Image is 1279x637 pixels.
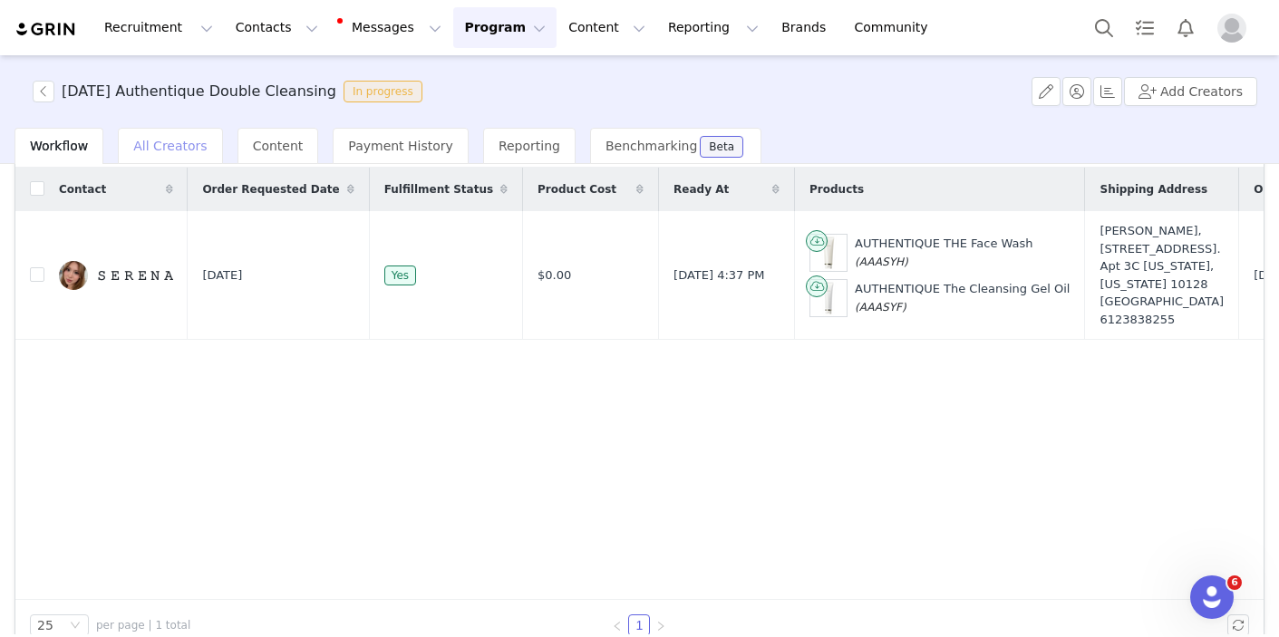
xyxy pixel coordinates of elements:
img: grin logo [15,21,78,38]
div: 6123838255 [1100,311,1224,329]
h3: [DATE] Authentique Double Cleansing [62,81,336,102]
span: In progress [344,81,422,102]
span: Ready At [673,181,729,198]
div: 𝚂 𝙴 𝚁 𝙴 𝙽 𝙰 [97,268,173,283]
button: Content [557,7,656,48]
img: 19345ffb-8246-4ca8-8f2d-5731e7665b93.jpg [59,261,88,290]
span: $0.00 [538,266,571,285]
div: 25 [37,615,53,635]
span: Reporting [499,139,560,153]
li: Next Page [650,614,672,636]
button: Reporting [657,7,770,48]
a: Tasks [1125,7,1165,48]
button: Notifications [1166,7,1206,48]
a: 1 [629,615,649,635]
a: Brands [770,7,842,48]
div: Beta [709,141,734,152]
li: 1 [628,614,650,636]
span: Benchmarking [606,139,697,153]
button: Contacts [225,7,329,48]
div: [PERSON_NAME], [STREET_ADDRESS]. Apt 3C [US_STATE], [US_STATE] 10128 [GEOGRAPHIC_DATA] [1100,222,1224,328]
span: [DATE] 4:37 PM [673,266,764,285]
a: 𝚂 𝙴 𝚁 𝙴 𝙽 𝙰 [59,261,173,290]
span: (AAASYF) [855,301,906,314]
img: Product Image [810,280,847,316]
span: (AAASYH) [855,256,908,268]
button: Profile [1206,14,1264,43]
span: Shipping Address [1100,181,1207,198]
li: Previous Page [606,614,628,636]
div: AUTHENTIQUE The Cleansing Gel Oil [855,280,1070,315]
a: Community [844,7,947,48]
span: Fulfillment Status [384,181,493,198]
button: Program [453,7,557,48]
button: Add Creators [1124,77,1257,106]
button: Search [1084,7,1124,48]
span: per page | 1 total [96,617,190,633]
span: [object Object] [33,81,430,102]
span: Contact [59,181,106,198]
span: Order Requested Date [202,181,339,198]
img: placeholder-profile.jpg [1217,14,1246,43]
span: 6 [1227,575,1242,590]
button: Recruitment [93,7,224,48]
span: Workflow [30,139,88,153]
span: Product Cost [538,181,616,198]
i: icon: left [612,621,623,632]
button: Messages [330,7,452,48]
i: icon: down [70,620,81,632]
img: Product Image [810,235,847,271]
span: Products [809,181,864,198]
i: icon: right [655,621,666,632]
div: AUTHENTIQUE THE Face Wash [855,235,1033,270]
span: Yes [384,265,416,285]
span: Payment History [348,139,453,153]
span: Content [253,139,304,153]
iframe: Intercom live chat [1190,575,1234,619]
span: All Creators [133,139,207,153]
span: [DATE] [202,266,242,285]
